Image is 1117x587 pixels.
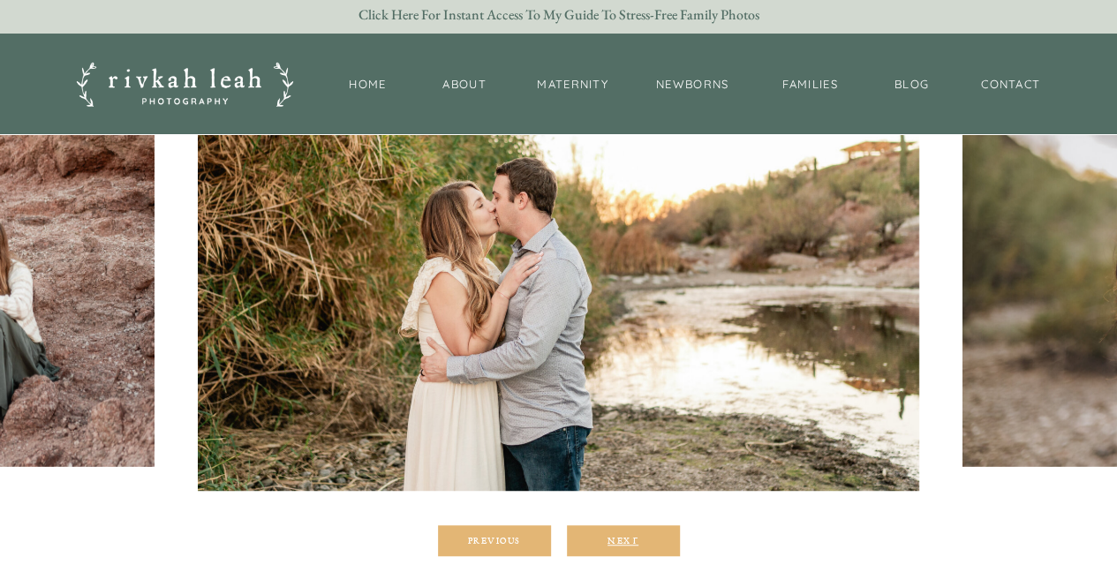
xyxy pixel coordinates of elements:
div: Next [570,535,676,546]
a: Home [340,76,396,94]
a: maternity [533,76,613,94]
a: Click Here for Instant Access to my Guide to Stress-Free Family Photos [341,7,778,25]
div: Previous [442,535,547,546]
a: BLOG [890,76,934,94]
a: About [438,76,492,94]
a: families [772,76,849,94]
a: newborns [654,76,731,94]
a: Contact [976,76,1046,94]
